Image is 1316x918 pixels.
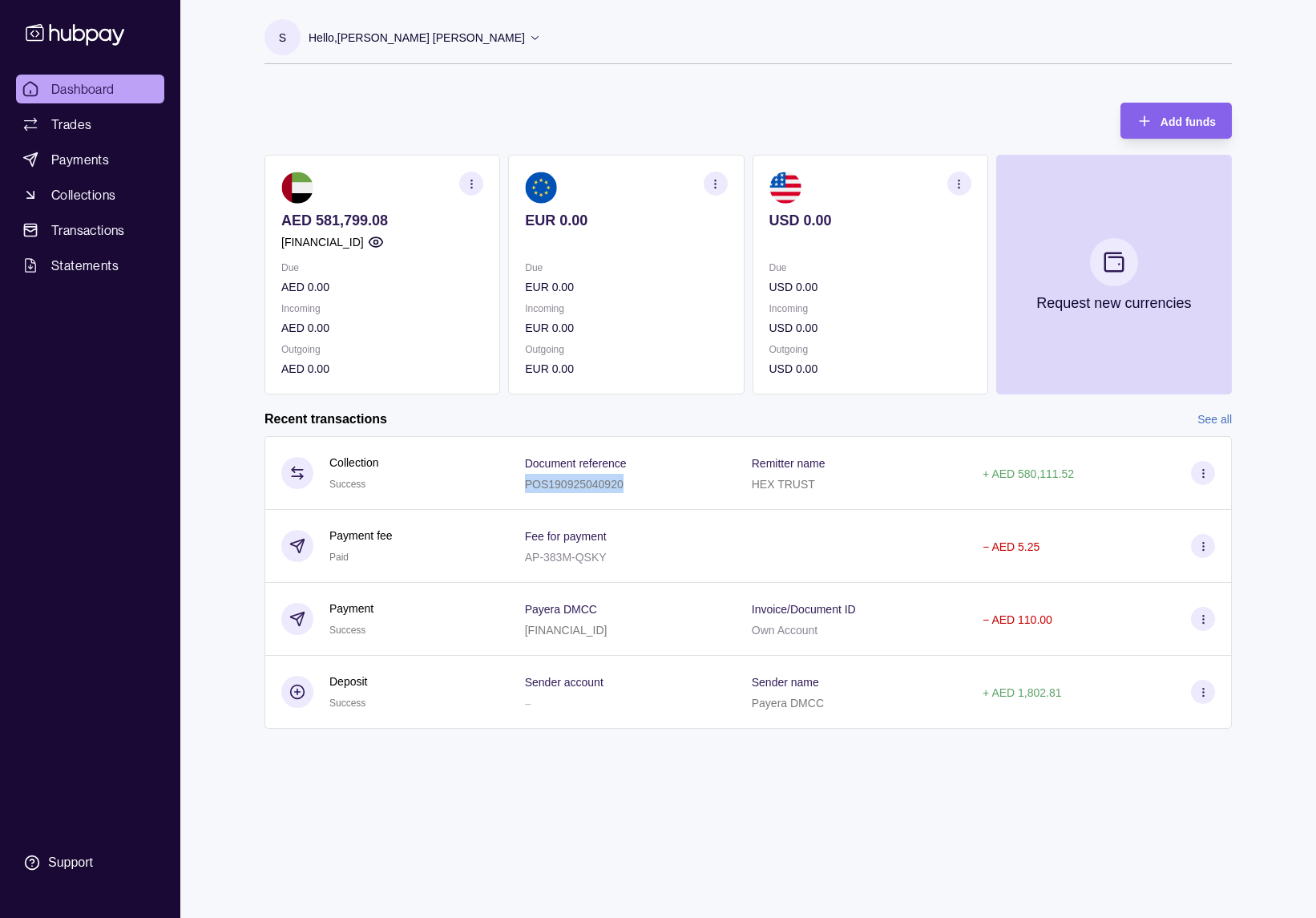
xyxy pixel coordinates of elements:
[525,278,727,296] p: EUR 0.00
[1036,294,1191,312] p: Request new currencies
[525,300,727,317] p: Incoming
[16,75,164,103] a: Dashboard
[752,478,815,491] p: HEX TRUST
[281,341,483,358] p: Outgoing
[525,259,727,277] p: Due
[769,300,971,317] p: Incoming
[752,603,856,616] p: Invoice/Document ID
[983,540,1039,553] p: − AED 5.25
[525,319,727,337] p: EUR 0.00
[281,233,364,251] p: [FINANCIAL_ID]
[525,172,557,204] img: eu
[329,527,393,544] p: Payment fee
[1161,115,1216,128] span: Add funds
[281,278,483,296] p: AED 0.00
[51,220,125,240] span: Transactions
[51,79,115,99] span: Dashboard
[525,697,531,710] p: –
[329,454,378,471] p: Collection
[525,603,597,616] p: Payera DMCC
[309,29,525,47] p: Hello, [PERSON_NAME] [PERSON_NAME]
[281,319,483,337] p: AED 0.00
[329,600,373,617] p: Payment
[48,854,93,871] div: Support
[16,145,164,174] a: Payments
[329,625,365,636] span: Success
[281,212,483,229] p: AED 581,799.08
[752,624,818,637] p: Own Account
[16,846,164,880] a: Support
[16,180,164,209] a: Collections
[525,457,627,470] p: Document reference
[51,115,91,134] span: Trades
[752,697,824,710] p: Payera DMCC
[752,457,826,470] p: Remitter name
[279,29,286,47] p: S
[752,676,819,689] p: Sender name
[281,360,483,378] p: AED 0.00
[525,360,727,378] p: EUR 0.00
[281,259,483,277] p: Due
[769,360,971,378] p: USD 0.00
[329,673,367,690] p: Deposit
[525,624,608,637] p: [FINANCIAL_ID]
[16,110,164,139] a: Trades
[769,259,971,277] p: Due
[769,341,971,358] p: Outgoing
[525,676,604,689] p: Sender account
[51,185,115,204] span: Collections
[983,686,1061,699] p: + AED 1,802.81
[329,479,365,490] span: Success
[329,552,349,563] span: Paid
[51,256,119,275] span: Statements
[329,698,365,709] span: Success
[525,478,624,491] p: POS190925040920
[983,467,1074,480] p: + AED 580,111.52
[51,150,109,169] span: Payments
[525,341,727,358] p: Outgoing
[1197,410,1232,428] a: See all
[525,530,607,543] p: Fee for payment
[1120,103,1232,139] button: Add funds
[996,155,1232,394] button: Request new currencies
[281,172,313,204] img: ae
[983,613,1052,626] p: − AED 110.00
[769,278,971,296] p: USD 0.00
[769,319,971,337] p: USD 0.00
[525,551,607,564] p: AP-383M-QSKY
[16,251,164,280] a: Statements
[264,410,387,428] h2: Recent transactions
[281,300,483,317] p: Incoming
[769,172,801,204] img: us
[525,212,727,229] p: EUR 0.00
[16,216,164,245] a: Transactions
[769,212,971,229] p: USD 0.00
